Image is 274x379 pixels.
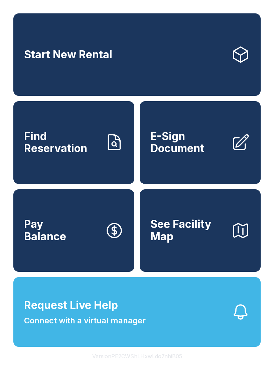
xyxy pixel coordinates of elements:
span: Request Live Help [24,297,118,313]
a: E-Sign Document [140,101,261,184]
a: Find Reservation [13,101,134,184]
a: Start New Rental [13,13,261,96]
span: See Facility Map [150,218,226,243]
span: Pay Balance [24,218,66,243]
span: Connect with a virtual manager [24,315,146,327]
button: VersionPE2CWShLHxwLdo7nhiB05 [87,347,187,366]
button: Request Live HelpConnect with a virtual manager [13,277,261,347]
span: E-Sign Document [150,130,226,155]
button: See Facility Map [140,189,261,272]
a: PayBalance [13,189,134,272]
span: Find Reservation [24,130,100,155]
span: Start New Rental [24,49,112,61]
